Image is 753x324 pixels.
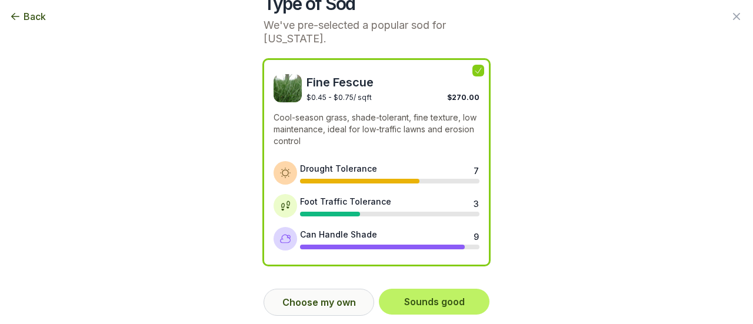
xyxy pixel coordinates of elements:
[474,231,478,240] div: 9
[274,112,479,147] p: Cool-season grass, shade-tolerant, fine texture, low maintenance, ideal for low-traffic lawns and...
[9,9,46,24] button: Back
[300,195,391,208] div: Foot Traffic Tolerance
[300,228,377,241] div: Can Handle Shade
[300,162,377,175] div: Drought Tolerance
[306,74,479,91] span: Fine Fescue
[379,289,489,315] button: Sounds good
[24,9,46,24] span: Back
[474,198,478,207] div: 3
[264,289,374,316] button: Choose my own
[279,200,291,212] img: Foot traffic tolerance icon
[447,93,479,102] span: $270.00
[274,74,302,102] img: Fine Fescue sod image
[306,93,372,102] span: $0.45 - $0.75 / sqft
[279,233,291,245] img: Shade tolerance icon
[474,165,478,174] div: 7
[279,167,291,179] img: Drought tolerance icon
